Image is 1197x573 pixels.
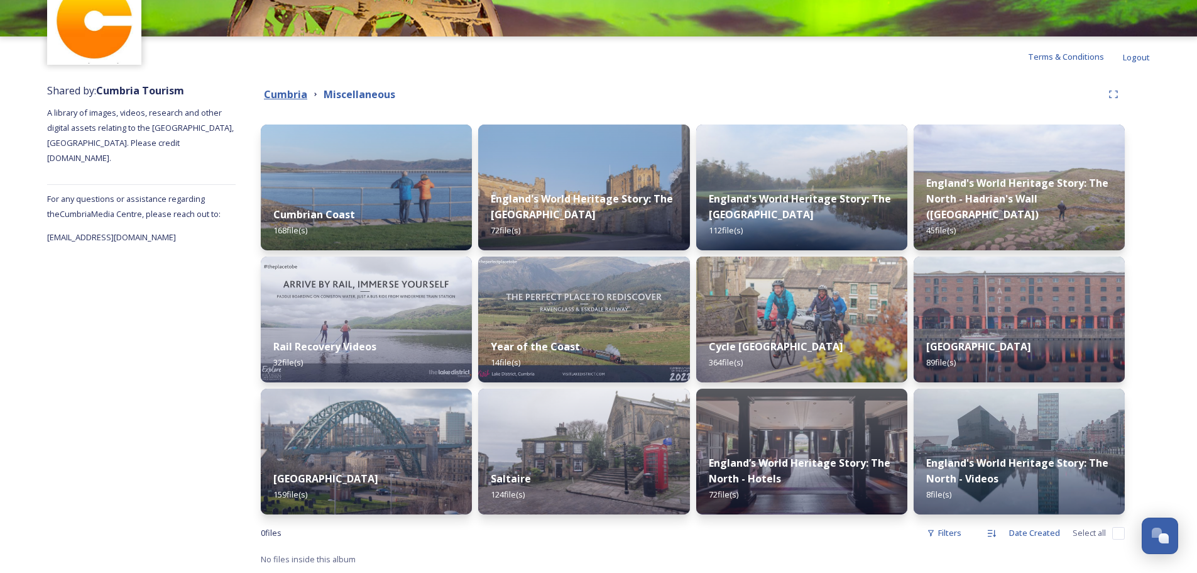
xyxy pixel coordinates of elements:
span: 364 file(s) [709,357,743,368]
img: Fountains-Abbey-351.jpg [696,125,907,250]
span: Select all [1073,527,1106,539]
span: 45 file(s) [926,225,956,236]
div: Filters [921,521,968,545]
strong: Cumbria Tourism [96,84,184,97]
span: Shared by: [47,84,184,97]
span: No files inside this album [261,554,356,565]
span: Terms & Conditions [1028,51,1104,62]
span: 159 file(s) [273,489,307,500]
strong: England's World Heritage Story: The North - Hadrian's Wall ([GEOGRAPHIC_DATA]) [926,176,1108,221]
strong: England’s World Heritage Story: The North - Hotels [709,456,890,486]
span: Logout [1123,52,1150,63]
strong: Year of the Coast [491,340,580,353]
img: _D1A4604.jpg [696,389,907,515]
strong: England's World Heritage Story: The [GEOGRAPHIC_DATA] [709,192,891,221]
img: cumbrias-year-of-the-coast-2021-rediscover-ravenglass-eskdale-railway.jpg [478,257,689,382]
span: 14 file(s) [491,357,520,368]
div: Date Created [1003,521,1066,545]
strong: Saltaire [491,472,531,486]
span: A library of images, videos, research and other digital assets relating to the [GEOGRAPHIC_DATA],... [47,107,236,164]
button: Open Chat [1142,518,1178,554]
img: Coniston%252030%2520sec%2520030619.jpg [261,257,472,382]
strong: England's World Heritage Story: The [GEOGRAPHIC_DATA] [491,192,673,221]
span: [EMAIL_ADDRESS][DOMAIN_NAME] [47,231,176,243]
img: Haworth-2-373.jpg [478,389,689,515]
span: 8 file(s) [926,489,951,500]
img: Liverpool-131.jpg [914,257,1125,382]
strong: [GEOGRAPHIC_DATA] [926,340,1031,353]
span: 32 file(s) [273,357,303,368]
span: 0 file s [261,527,281,539]
img: Hartside%2520and%2520AlstonHartsop%2520and%2520AlstonIMG_0009-2.jpg [696,257,907,382]
img: Hadrians-Wall-4.jpg [914,125,1125,250]
strong: England's World Heritage Story: The North - Videos [926,456,1108,486]
span: 72 file(s) [491,225,520,236]
img: DSC01754.jpg [261,125,472,250]
img: Liverpool%2520200119.jpg [914,389,1125,515]
strong: [GEOGRAPHIC_DATA] [273,472,378,486]
strong: Cumbrian Coast [273,208,355,221]
strong: Miscellaneous [324,87,395,101]
strong: Cumbria [264,87,307,101]
strong: Cycle [GEOGRAPHIC_DATA] [709,340,843,353]
span: 168 file(s) [273,225,307,236]
span: 112 file(s) [709,225,743,236]
img: Durham-Cathedral-and-Castle-64.jpg [478,125,689,250]
span: For any questions or assistance regarding the Cumbria Media Centre, please reach out to: [47,193,221,220]
span: 89 file(s) [926,357,956,368]
span: 72 file(s) [709,489,738,500]
strong: Rail Recovery Videos [273,340,376,353]
a: Terms & Conditions [1028,49,1123,64]
img: Newcastle-4.jpg [261,389,472,515]
span: 124 file(s) [491,489,525,500]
